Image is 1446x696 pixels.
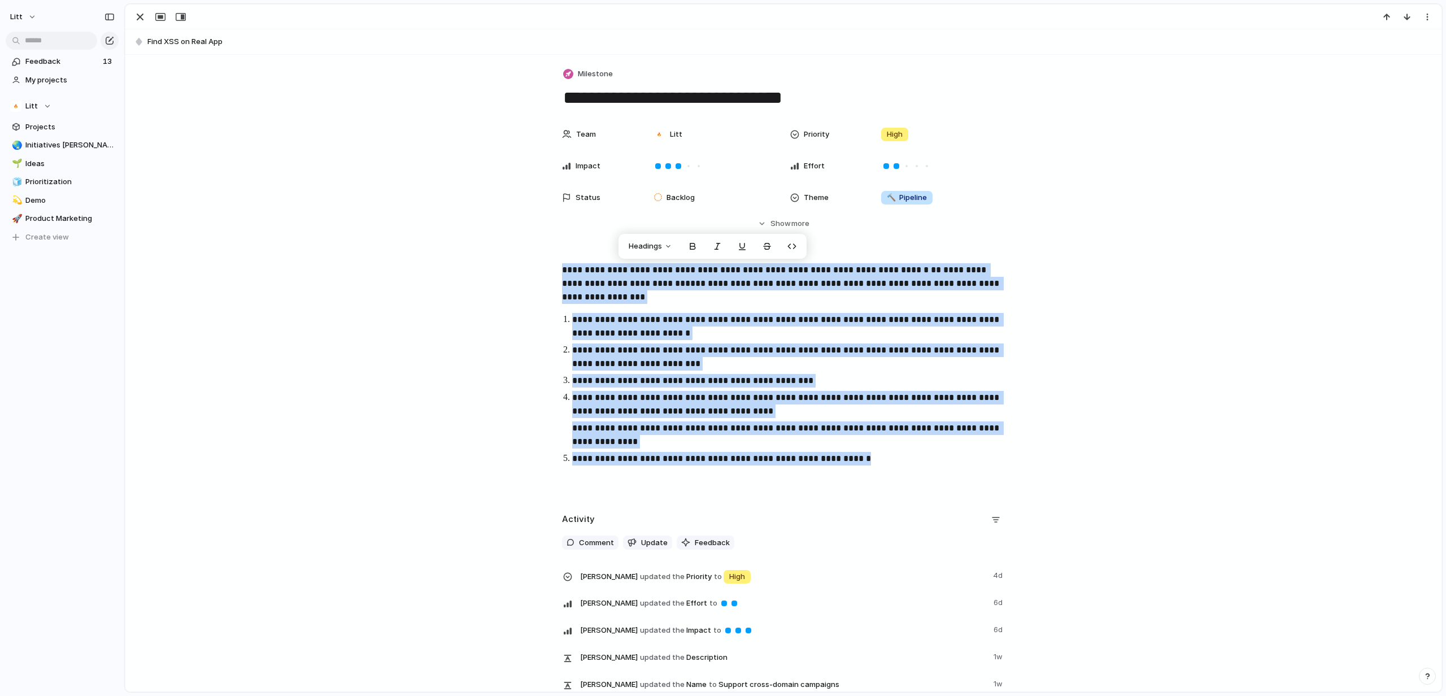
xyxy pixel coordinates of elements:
[12,194,20,207] div: 💫
[6,98,119,115] button: Litt
[580,625,638,636] span: [PERSON_NAME]
[578,68,613,80] span: Milestone
[6,53,119,70] a: Feedback13
[994,595,1005,608] span: 6d
[6,173,119,190] a: 🧊Prioritization
[103,56,114,67] span: 13
[6,192,119,209] a: 💫Demo
[580,649,987,665] span: Description
[25,195,115,206] span: Demo
[580,595,987,611] span: Effort
[677,536,734,550] button: Feedback
[10,140,21,151] button: 🌏
[640,679,685,690] span: updated the
[887,193,896,202] span: 🔨
[667,192,695,203] span: Backlog
[25,56,99,67] span: Feedback
[147,36,1436,47] span: Find XSS on Real App
[576,160,600,172] span: Impact
[12,139,20,152] div: 🌏
[804,160,825,172] span: Effort
[640,571,685,582] span: updated the
[887,129,903,140] span: High
[12,176,20,189] div: 🧊
[10,176,21,188] button: 🧊
[25,140,115,151] span: Initiatives [PERSON_NAME]
[25,176,115,188] span: Prioritization
[576,192,600,203] span: Status
[640,625,685,636] span: updated the
[12,212,20,225] div: 🚀
[12,157,20,170] div: 🌱
[804,192,829,203] span: Theme
[580,598,638,609] span: [PERSON_NAME]
[670,129,682,140] span: Litt
[25,121,115,133] span: Projects
[5,8,42,26] button: Litt
[6,155,119,172] a: 🌱Ideas
[580,676,987,692] span: Name Support cross-domain campaigns
[729,571,745,582] span: High
[576,129,596,140] span: Team
[714,571,722,582] span: to
[10,158,21,169] button: 🌱
[770,218,791,229] span: Show
[6,137,119,154] a: 🌏Initiatives [PERSON_NAME]
[709,679,717,690] span: to
[562,214,1005,234] button: Showmore
[709,598,717,609] span: to
[993,568,1005,581] span: 4d
[713,625,721,636] span: to
[695,537,730,549] span: Feedback
[25,101,38,112] span: Litt
[6,72,119,89] a: My projects
[580,679,638,690] span: [PERSON_NAME]
[25,213,115,224] span: Product Marketing
[562,536,619,550] button: Comment
[641,537,668,549] span: Update
[887,192,927,203] span: Pipeline
[6,210,119,227] a: 🚀Product Marketing
[562,513,595,526] h2: Activity
[994,676,1005,690] span: 1w
[629,241,662,252] span: Headings
[25,158,115,169] span: Ideas
[6,229,119,246] button: Create view
[25,75,115,86] span: My projects
[580,622,987,638] span: Impact
[622,237,679,255] button: Headings
[130,33,1436,51] button: Find XSS on Real App
[640,652,685,663] span: updated the
[561,66,616,82] button: Milestone
[580,571,638,582] span: [PERSON_NAME]
[804,129,829,140] span: Priority
[580,568,986,585] span: Priority
[791,218,809,229] span: more
[994,622,1005,636] span: 6d
[579,537,614,549] span: Comment
[6,119,119,136] a: Projects
[10,11,23,23] span: Litt
[25,232,69,243] span: Create view
[640,598,685,609] span: updated the
[10,195,21,206] button: 💫
[994,649,1005,663] span: 1w
[10,213,21,224] button: 🚀
[580,652,638,663] span: [PERSON_NAME]
[623,536,672,550] button: Update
